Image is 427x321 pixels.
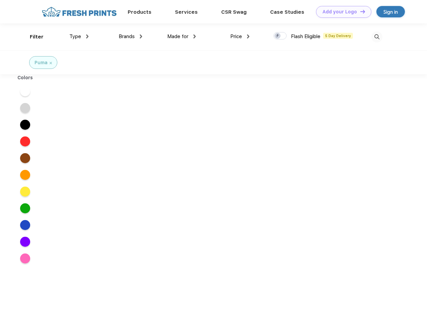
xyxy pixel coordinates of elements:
[86,34,88,38] img: dropdown.png
[69,33,81,39] span: Type
[371,31,382,42] img: desktop_search.svg
[376,6,405,17] a: Sign in
[247,34,249,38] img: dropdown.png
[221,9,247,15] a: CSR Swag
[30,33,44,41] div: Filter
[230,33,242,39] span: Price
[50,62,52,64] img: filter_cancel.svg
[291,33,320,39] span: Flash Eligible
[167,33,188,39] span: Made for
[119,33,135,39] span: Brands
[40,6,119,18] img: fo%20logo%202.webp
[128,9,151,15] a: Products
[193,34,196,38] img: dropdown.png
[322,9,357,15] div: Add your Logo
[175,9,198,15] a: Services
[140,34,142,38] img: dropdown.png
[35,59,48,66] div: Puma
[12,74,38,81] div: Colors
[323,33,353,39] span: 5 Day Delivery
[383,8,398,16] div: Sign in
[360,10,365,13] img: DT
